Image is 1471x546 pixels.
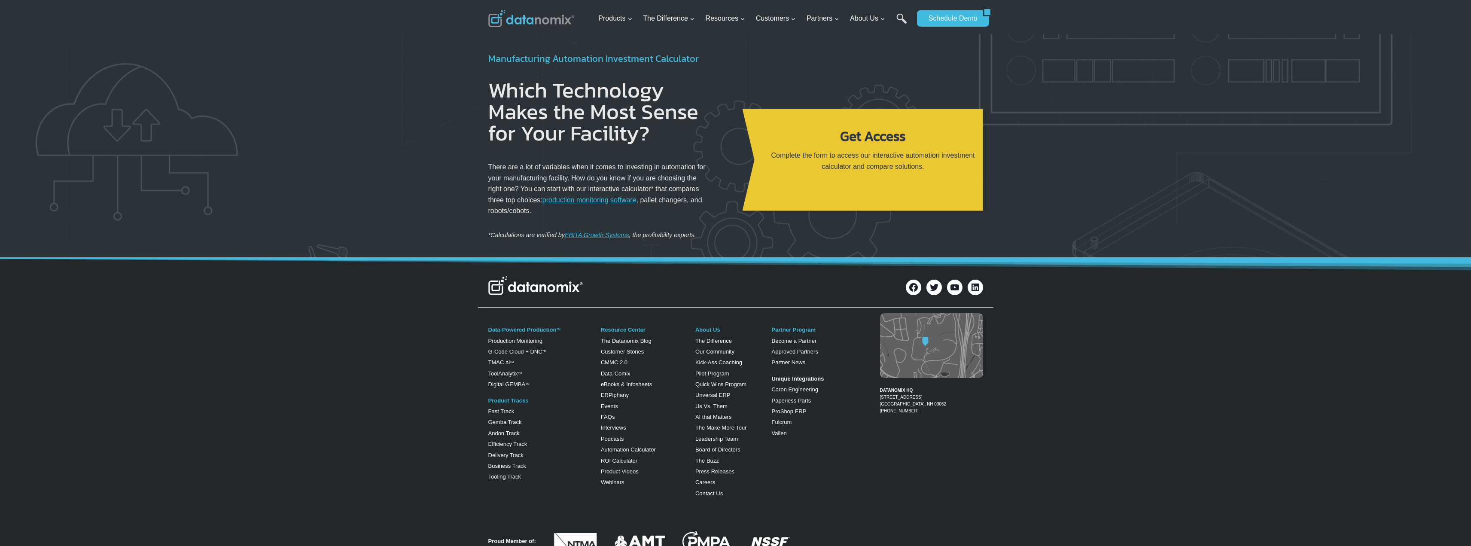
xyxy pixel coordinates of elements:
[488,430,520,436] a: Andon Track
[695,392,731,398] a: Unversal ERP
[601,458,637,464] a: ROI Calculator
[598,13,632,24] span: Products
[643,13,695,24] span: The Difference
[601,414,615,420] a: FAQs
[601,436,624,442] a: Podcasts
[601,446,656,453] a: Automation Calculator
[542,196,637,204] a: production monitoring software
[601,359,627,366] a: CMMC 2.0
[880,388,913,393] strong: DATANOMIX HQ
[695,424,747,431] a: The Make More Tour
[771,338,816,344] a: Become a Partner
[601,403,618,409] a: Events
[488,538,536,544] strong: Proud Member of:
[695,414,732,420] a: AI that Matters
[601,468,639,475] a: Product Videos
[771,348,818,355] a: Approved Partners
[601,348,644,355] a: Customer Stories
[488,381,530,387] a: Digital GEMBATM
[695,370,729,377] a: Pilot Program
[706,13,745,24] span: Resources
[880,313,983,378] img: Datanomix map image
[771,375,824,382] strong: Unique Integrations
[896,13,907,33] a: Search
[542,350,546,353] sup: TM
[695,326,720,333] a: About Us
[518,372,522,375] a: TM
[695,458,719,464] a: The Buzz
[525,382,529,385] sup: TM
[771,326,816,333] a: Partner Program
[488,359,514,366] a: TMAC aiTM
[771,359,805,366] a: Partner News
[488,441,527,447] a: Efficiency Track
[510,360,514,363] sup: TM
[695,479,715,485] a: Careers
[840,126,906,146] strong: Get Access
[565,232,629,238] a: EBITA Growth Systems
[488,52,729,66] h4: Manufacturing Automation Investment Calculator
[488,452,524,458] a: Delivery Track
[601,370,630,377] a: Data-Comix
[601,392,629,398] a: ERPiphany
[488,397,529,404] a: Product Tracks
[695,446,740,453] a: Board of Directors
[488,348,546,355] a: G-Code Cloud + DNCTM
[601,381,652,387] a: eBooks & Infosheets
[556,328,560,331] a: TM
[850,13,885,24] span: About Us
[771,397,811,404] a: Paperless Parts
[488,232,696,238] em: *Calculations are verified by , the profitability experts.
[488,326,557,333] a: Data-Powered Production
[880,380,983,415] figcaption: [PHONE_NUMBER]
[488,370,518,377] a: ToolAnalytix
[695,338,732,344] a: The Difference
[601,338,652,344] a: The Datanomix Blog
[695,436,738,442] a: Leadership Team
[488,338,542,344] a: Production Monitoring
[601,479,624,485] a: Webinars
[695,490,723,497] a: Contact Us
[488,10,574,27] img: Datanomix
[807,13,839,24] span: Partners
[695,381,746,387] a: Quick Wins Program
[488,473,521,480] a: Tooling Track
[488,155,708,217] p: There are a lot of variables when it comes to investing in automation for your manufacturing faci...
[771,386,818,393] a: Caron Engineering
[756,13,796,24] span: Customers
[595,5,913,33] nav: Primary Navigation
[771,430,786,436] a: Vallen
[770,150,976,172] p: Complete the form to access our interactive automation investment calculator and compare solutions.
[695,359,742,366] a: Kick-Ass Coaching
[488,419,522,425] a: Gemba Track
[488,463,526,469] a: Business Track
[771,419,792,425] a: Fulcrum
[695,403,728,409] a: Us Vs. Them
[880,395,947,406] a: [STREET_ADDRESS][GEOGRAPHIC_DATA], NH 03062
[488,408,515,415] a: Fast Track
[695,468,734,475] a: Press Releases
[771,408,806,415] a: ProShop ERP
[695,348,734,355] a: Our Community
[488,79,708,144] h1: Which Technology Makes the Most Sense for Your Facility?
[601,326,646,333] a: Resource Center
[488,276,583,295] img: Datanomix Logo
[601,424,626,431] a: Interviews
[917,10,983,27] a: Schedule Demo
